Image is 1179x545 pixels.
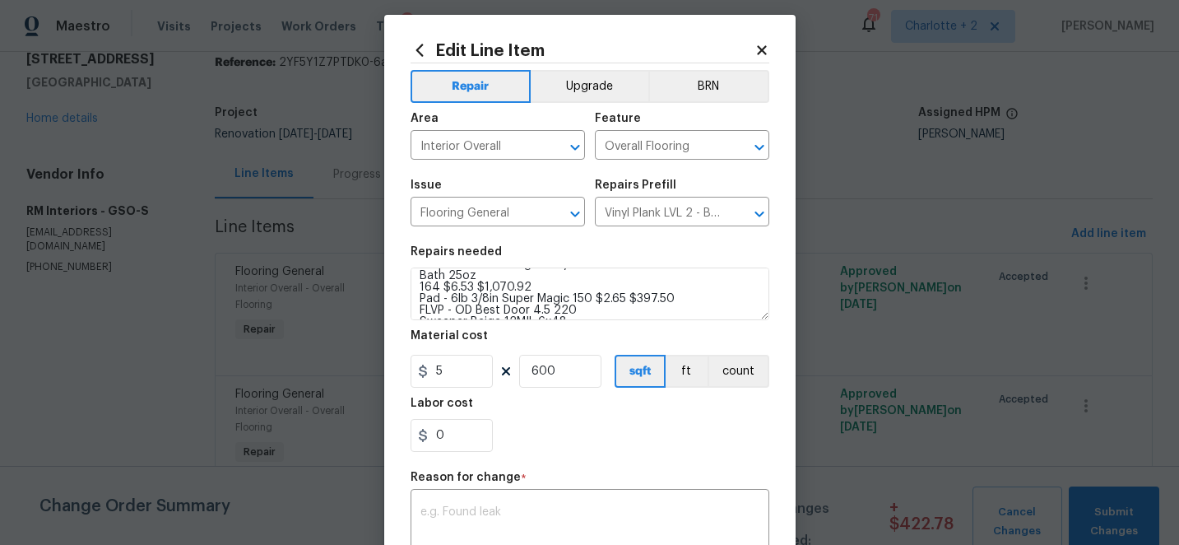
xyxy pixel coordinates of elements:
h5: Labor cost [411,398,473,409]
button: Open [748,136,771,159]
h5: Reason for change [411,472,521,483]
h5: Repairs Prefill [595,179,676,191]
h5: Issue [411,179,442,191]
button: sqft [615,355,666,388]
h5: Area [411,113,439,124]
button: Open [564,203,587,226]
textarea: Install LVP (Best Door 4.5 490 Cuppa [PERSON_NAME]) Includes transitions, glue and associated ite... [411,268,769,320]
button: Open [564,136,587,159]
button: count [708,355,769,388]
h5: Feature [595,113,641,124]
button: Open [748,203,771,226]
h5: Repairs needed [411,246,502,258]
button: Upgrade [531,70,648,103]
button: BRN [648,70,769,103]
button: ft [666,355,708,388]
button: Repair [411,70,531,103]
h5: Material cost [411,330,488,342]
h2: Edit Line Item [411,41,754,59]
